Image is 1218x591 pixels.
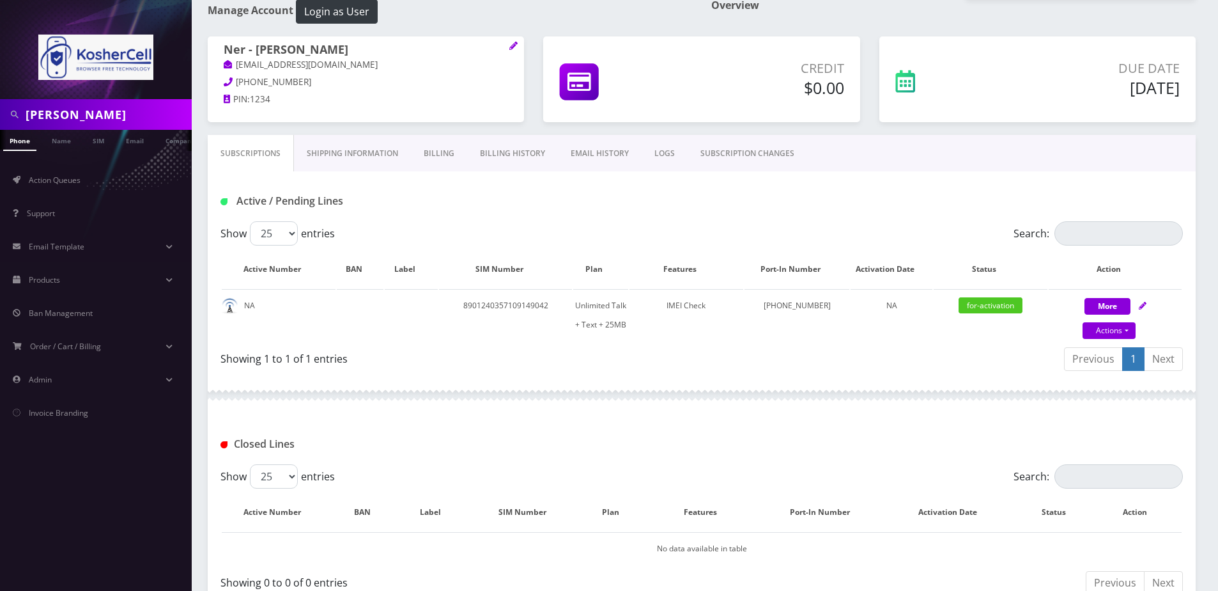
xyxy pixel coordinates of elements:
h5: [DATE] [996,78,1180,97]
a: EMAIL HISTORY [558,135,642,172]
img: KosherCell [38,35,153,80]
td: No data available in table [222,532,1182,565]
a: Name [45,130,77,150]
a: Subscriptions [208,135,294,172]
h1: Ner - [PERSON_NAME] [224,43,508,58]
input: Search: [1054,464,1183,489]
th: Features: activate to sort column ascending [650,494,764,531]
a: PIN: [224,93,250,106]
img: default.png [222,298,238,314]
span: Action Queues [29,175,81,185]
img: Active / Pending Lines [220,198,227,205]
th: SIM Number: activate to sort column ascending [439,251,572,288]
span: NA [886,300,897,311]
button: More [1084,298,1130,315]
label: Show entries [220,221,335,246]
th: Plan: activate to sort column ascending [573,251,628,288]
th: Action: activate to sort column ascending [1049,251,1182,288]
div: Showing 1 to 1 of 1 entries [220,346,692,366]
a: Billing [411,135,467,172]
input: Search in Company [26,102,189,127]
a: LOGS [642,135,688,172]
th: Action : activate to sort column ascending [1101,494,1182,531]
a: Email [119,130,150,150]
a: Login as User [293,3,378,17]
label: Search: [1014,464,1183,489]
th: SIM Number: activate to sort column ascending [474,494,584,531]
th: Active Number: activate to sort column ascending [222,251,335,288]
img: Closed Lines [220,441,227,448]
a: [EMAIL_ADDRESS][DOMAIN_NAME] [224,59,378,72]
div: IMEI Check [629,296,743,315]
th: Activation Date: activate to sort column ascending [888,494,1019,531]
a: Previous [1064,347,1123,371]
th: Status: activate to sort column ascending [1021,494,1100,531]
td: Unlimited Talk + Text + 25MB [573,289,628,341]
span: Admin [29,374,52,385]
span: Support [27,208,55,219]
th: Label: activate to sort column ascending [401,494,473,531]
a: Next [1144,347,1183,371]
a: Actions [1083,322,1136,339]
a: 1 [1122,347,1145,371]
span: Order / Cart / Billing [30,341,101,352]
span: Products [29,274,60,285]
input: Search: [1054,221,1183,246]
label: Search: [1014,221,1183,246]
span: 1234 [250,93,270,105]
a: Company [159,130,202,150]
select: Showentries [250,464,298,489]
label: Show entries [220,464,335,489]
a: SUBSCRIPTION CHANGES [688,135,807,172]
th: Plan: activate to sort column ascending [585,494,649,531]
h5: $0.00 [686,78,844,97]
th: Active Number: activate to sort column descending [222,494,335,531]
h1: Active / Pending Lines [220,195,528,207]
div: Showing 0 to 0 of 0 entries [220,570,692,590]
a: Billing History [467,135,558,172]
th: Status: activate to sort column ascending [934,251,1047,288]
a: SIM [86,130,111,150]
select: Showentries [250,221,298,246]
span: for-activation [959,297,1022,313]
td: 8901240357109149042 [439,289,572,341]
span: Email Template [29,241,84,252]
p: Due Date [996,59,1180,78]
span: Ban Management [29,308,93,319]
td: NA [222,289,335,341]
span: [PHONE_NUMBER] [236,76,311,88]
td: [PHONE_NUMBER] [744,289,849,341]
th: Features: activate to sort column ascending [629,251,743,288]
th: Port-In Number: activate to sort column ascending [744,251,849,288]
span: Invoice Branding [29,407,88,418]
th: Label: activate to sort column ascending [385,251,438,288]
th: BAN: activate to sort column ascending [337,494,400,531]
a: Phone [3,130,36,151]
p: Credit [686,59,844,78]
th: Activation Date: activate to sort column ascending [851,251,932,288]
th: Port-In Number: activate to sort column ascending [765,494,887,531]
th: BAN: activate to sort column ascending [337,251,383,288]
a: Shipping Information [294,135,411,172]
h1: Closed Lines [220,438,528,450]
